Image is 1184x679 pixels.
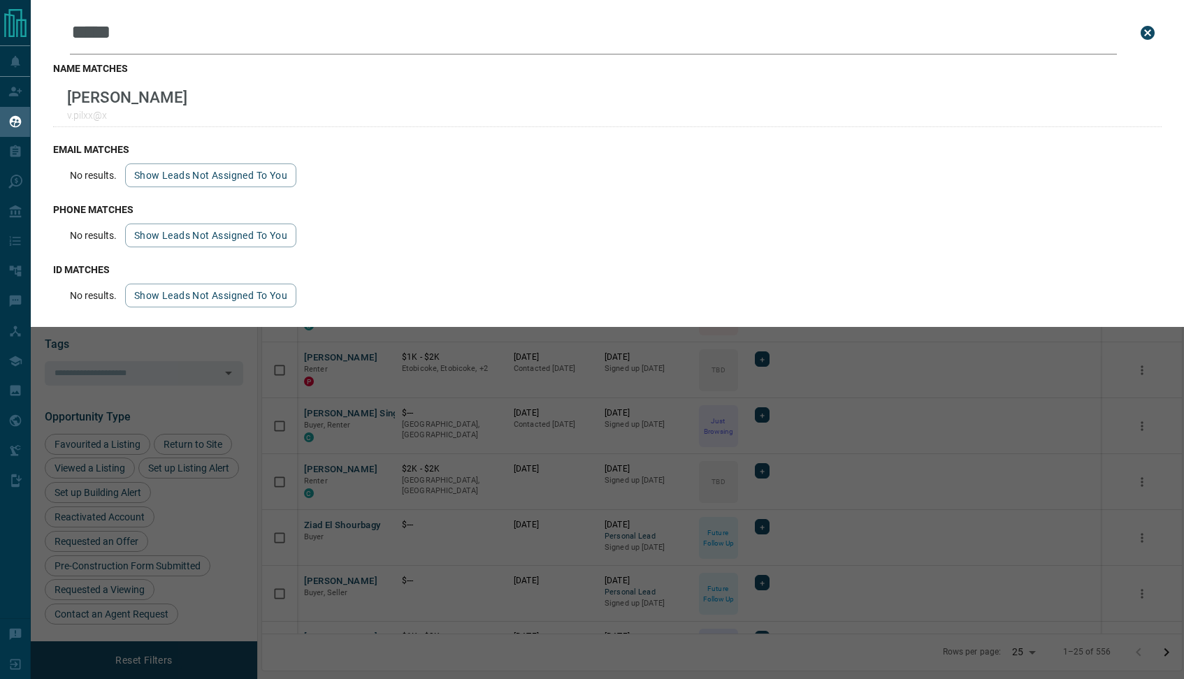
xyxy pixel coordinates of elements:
[1134,19,1162,47] button: close search bar
[125,163,296,187] button: show leads not assigned to you
[67,88,187,106] p: [PERSON_NAME]
[53,264,1162,275] h3: id matches
[67,110,187,121] p: v.pilxx@x
[125,284,296,307] button: show leads not assigned to you
[70,230,117,241] p: No results.
[53,63,1162,74] h3: name matches
[125,224,296,247] button: show leads not assigned to you
[53,144,1162,155] h3: email matches
[70,170,117,181] p: No results.
[53,204,1162,215] h3: phone matches
[70,290,117,301] p: No results.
